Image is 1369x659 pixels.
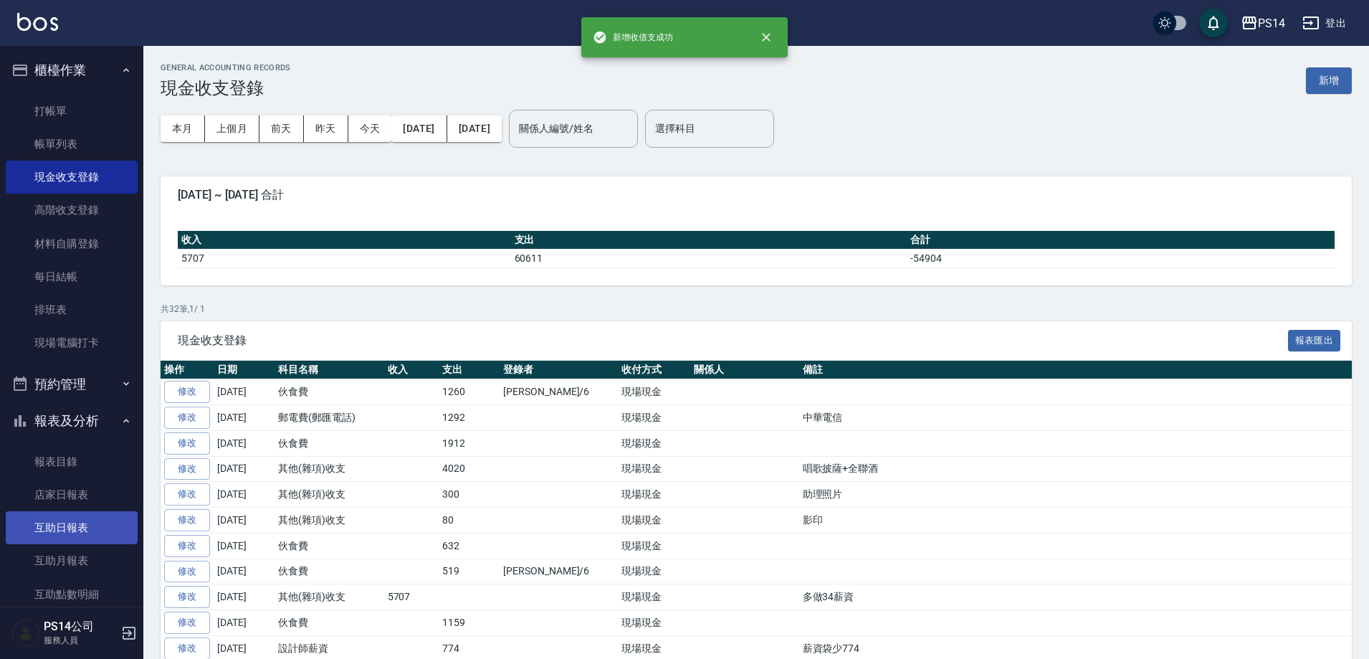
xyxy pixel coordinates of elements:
a: 修改 [164,561,210,583]
a: 店家日報表 [6,478,138,511]
td: 1292 [439,405,500,431]
a: 打帳單 [6,95,138,128]
button: close [750,22,782,53]
button: 預約管理 [6,366,138,403]
td: 郵電費(郵匯電話) [275,405,384,431]
a: 修改 [164,483,210,506]
td: 其他(雜項)收支 [275,508,384,534]
th: 收入 [384,361,439,379]
th: 日期 [214,361,275,379]
td: 4020 [439,456,500,482]
td: 現場現金 [618,430,690,456]
td: 伙食費 [275,610,384,636]
span: 新增收借支成功 [593,30,673,44]
h3: 現金收支登錄 [161,78,291,98]
td: -54904 [907,249,1335,267]
p: 共 32 筆, 1 / 1 [161,303,1352,316]
td: 其他(雜項)收支 [275,482,384,508]
p: 服務人員 [44,634,117,647]
button: PS14 [1235,9,1291,38]
a: 報表目錄 [6,445,138,478]
td: 60611 [511,249,907,267]
td: 現場現金 [618,379,690,405]
button: 登出 [1297,10,1352,37]
button: 前天 [259,115,304,142]
td: 300 [439,482,500,508]
span: [DATE] ~ [DATE] 合計 [178,188,1335,202]
td: 現場現金 [618,405,690,431]
a: 互助點數明細 [6,578,138,611]
td: 現場現金 [618,456,690,482]
th: 合計 [907,231,1335,250]
th: 關係人 [690,361,798,379]
td: [DATE] [214,533,275,559]
td: 現場現金 [618,482,690,508]
a: 帳單列表 [6,128,138,161]
th: 支出 [511,231,907,250]
td: 其他(雜項)收支 [275,456,384,482]
button: 上個月 [205,115,259,142]
a: 修改 [164,381,210,403]
a: 修改 [164,458,210,480]
td: 伙食費 [275,533,384,559]
a: 排班表 [6,293,138,326]
th: 支出 [439,361,500,379]
button: 櫃檯作業 [6,52,138,89]
button: [DATE] [391,115,447,142]
button: 報表及分析 [6,402,138,440]
td: 1912 [439,430,500,456]
a: 修改 [164,535,210,557]
td: 伙食費 [275,559,384,584]
h2: GENERAL ACCOUNTING RECORDS [161,63,291,72]
td: 現場現金 [618,508,690,534]
a: 新增 [1306,73,1352,87]
a: 報表匯出 [1288,333,1341,346]
a: 修改 [164,432,210,455]
td: 現場現金 [618,584,690,610]
a: 修改 [164,509,210,531]
td: 現場現金 [618,610,690,636]
td: [DATE] [214,456,275,482]
a: 材料自購登錄 [6,227,138,260]
td: [DATE] [214,610,275,636]
td: 現場現金 [618,559,690,584]
td: 5707 [384,584,439,610]
a: 互助日報表 [6,511,138,544]
td: 5707 [178,249,511,267]
td: [DATE] [214,482,275,508]
td: 中華電信 [799,405,1352,431]
td: [PERSON_NAME]/6 [500,559,618,584]
a: 高階收支登錄 [6,194,138,227]
th: 收入 [178,231,511,250]
a: 修改 [164,586,210,608]
h5: PS14公司 [44,620,117,634]
td: [DATE] [214,584,275,610]
td: 伙食費 [275,379,384,405]
td: 現場現金 [618,533,690,559]
td: 多做34薪資 [799,584,1352,610]
img: Person [11,619,40,648]
a: 修改 [164,407,210,429]
td: [PERSON_NAME]/6 [500,379,618,405]
td: [DATE] [214,379,275,405]
td: 伙食費 [275,430,384,456]
td: 唱歌披薩+全聯酒 [799,456,1352,482]
button: 本月 [161,115,205,142]
th: 備註 [799,361,1352,379]
a: 現場電腦打卡 [6,326,138,359]
button: [DATE] [447,115,502,142]
a: 每日結帳 [6,260,138,293]
td: 影印 [799,508,1352,534]
img: Logo [17,13,58,31]
button: 今天 [348,115,392,142]
td: 632 [439,533,500,559]
td: 其他(雜項)收支 [275,584,384,610]
button: 報表匯出 [1288,330,1341,352]
button: 昨天 [304,115,348,142]
td: [DATE] [214,508,275,534]
a: 現金收支登錄 [6,161,138,194]
td: 519 [439,559,500,584]
th: 收付方式 [618,361,690,379]
td: [DATE] [214,430,275,456]
a: 互助月報表 [6,544,138,577]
